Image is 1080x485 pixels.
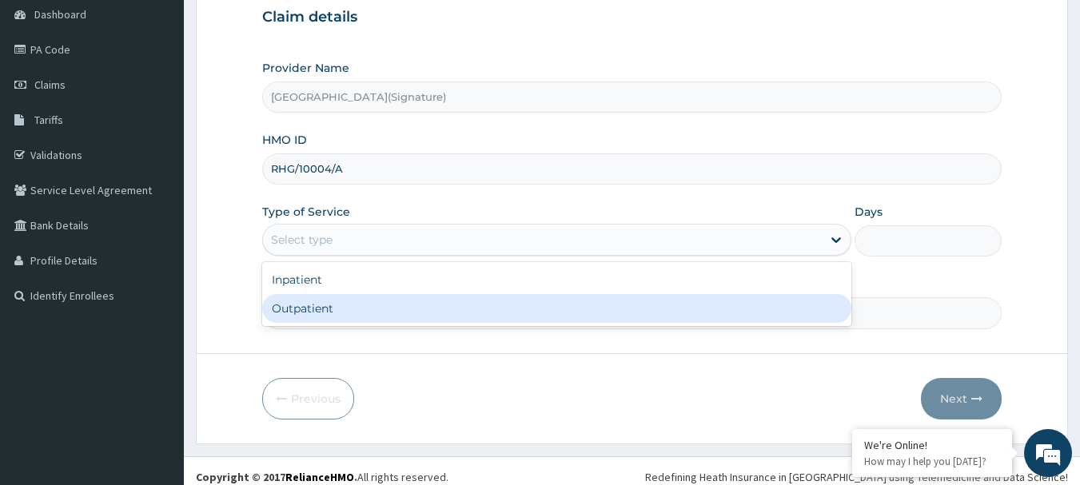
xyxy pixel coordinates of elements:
[864,438,1000,452] div: We're Online!
[83,89,269,110] div: Chat with us now
[262,8,301,46] div: Minimize live chat window
[8,319,305,375] textarea: Type your message and hit 'Enter'
[196,470,357,484] strong: Copyright © 2017 .
[262,378,354,419] button: Previous
[271,232,333,248] div: Select type
[262,204,350,220] label: Type of Service
[855,204,883,220] label: Days
[262,60,349,76] label: Provider Name
[34,78,66,92] span: Claims
[262,132,307,148] label: HMO ID
[864,455,1000,468] p: How may I help you today?
[921,378,1002,419] button: Next
[93,142,221,304] span: We're online!
[262,265,851,294] div: Inpatient
[285,470,354,484] a: RelianceHMO
[30,80,65,120] img: d_794563401_company_1708531726252_794563401
[645,469,1068,485] div: Redefining Heath Insurance in [GEOGRAPHIC_DATA] using Telemedicine and Data Science!
[34,7,86,22] span: Dashboard
[34,113,63,127] span: Tariffs
[262,294,851,323] div: Outpatient
[262,153,1002,185] input: Enter HMO ID
[262,9,1002,26] h3: Claim details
